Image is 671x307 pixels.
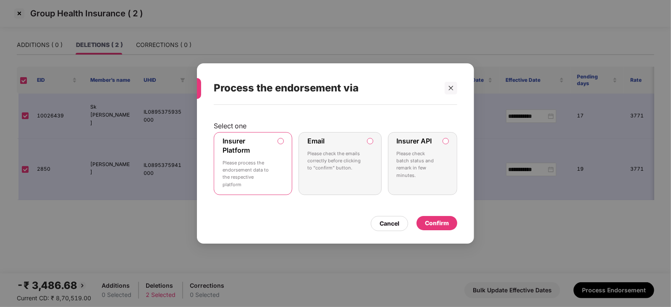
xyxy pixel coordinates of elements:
p: Please check the emails correctly before clicking to “confirm” button. [307,150,361,172]
p: Select one [214,122,457,130]
label: Insurer Platform [223,137,250,154]
input: Insurer PlatformPlease process the endorsement data to the respective platform [278,138,283,144]
p: Please process the endorsement data to the respective platform [223,159,272,188]
div: Confirm [425,219,449,228]
input: EmailPlease check the emails correctly before clicking to “confirm” button. [367,138,373,144]
div: Process the endorsement via [214,72,437,104]
input: Insurer APIPlease check batch status and remark in few minutes. [443,138,448,144]
div: Cancel [380,219,399,228]
label: Email [307,137,325,145]
p: Please check batch status and remark in few minutes. [397,150,437,179]
span: close [448,85,454,91]
label: Insurer API [397,137,432,145]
